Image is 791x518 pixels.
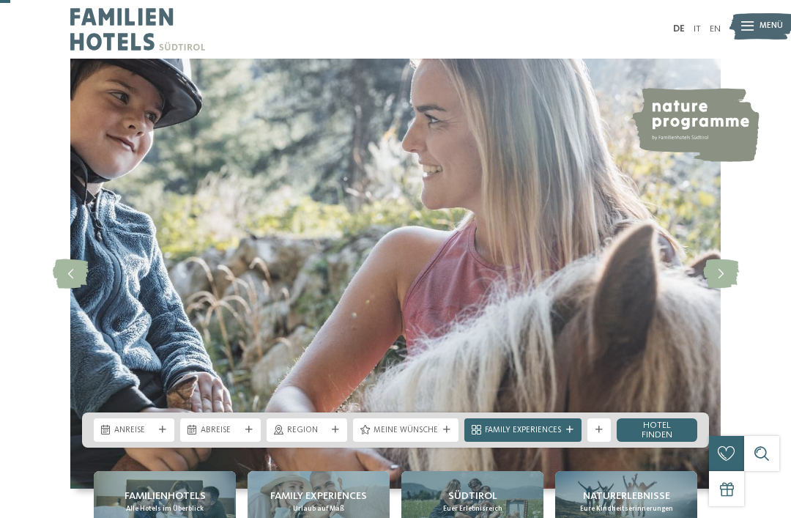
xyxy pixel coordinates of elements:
span: Eure Kindheitserinnerungen [580,504,673,514]
span: Alle Hotels im Überblick [126,504,204,514]
a: DE [673,24,685,34]
a: Hotel finden [617,418,697,442]
span: Urlaub auf Maß [293,504,344,514]
span: Naturerlebnisse [583,489,670,503]
span: Familienhotels [125,489,206,503]
img: nature programme by Familienhotels Südtirol [631,88,760,162]
span: Family Experiences [270,489,367,503]
span: Abreise [201,425,240,437]
span: Anreise [114,425,154,437]
a: IT [694,24,701,34]
span: Menü [760,21,783,32]
span: Euer Erlebnisreich [443,504,502,514]
span: Family Experiences [485,425,561,437]
img: Familienhotels Südtirol: The happy family places [70,59,721,489]
span: Region [287,425,327,437]
span: Südtirol [448,489,497,503]
a: EN [710,24,721,34]
span: Meine Wünsche [374,425,438,437]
